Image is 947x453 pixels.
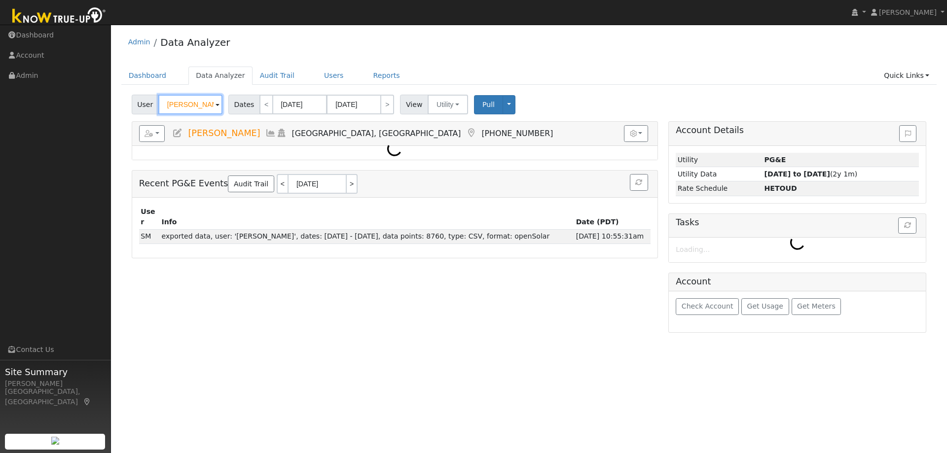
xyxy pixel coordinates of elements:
[428,95,468,114] button: Utility
[747,302,783,310] span: Get Usage
[160,36,230,48] a: Data Analyzer
[5,379,106,389] div: [PERSON_NAME]
[228,175,274,192] a: Audit Trail
[317,67,351,85] a: Users
[876,67,937,85] a: Quick Links
[676,298,739,315] button: Check Account
[253,67,302,85] a: Audit Trail
[899,125,916,142] button: Issue History
[765,156,786,164] strong: ID: 17208964, authorized: 08/21/25
[121,67,174,85] a: Dashboard
[276,128,287,138] a: Login As (last Never)
[474,95,503,114] button: Pull
[132,95,159,114] span: User
[292,129,461,138] span: [GEOGRAPHIC_DATA], [GEOGRAPHIC_DATA]
[380,95,394,114] a: >
[259,95,273,114] a: <
[188,128,260,138] span: [PERSON_NAME]
[400,95,428,114] span: View
[158,95,222,114] input: Select a User
[765,184,797,192] strong: M
[5,365,106,379] span: Site Summary
[139,174,651,194] h5: Recent PG&E Events
[347,174,358,194] a: >
[676,125,919,136] h5: Account Details
[898,217,916,234] button: Refresh
[482,101,495,108] span: Pull
[676,217,919,228] h5: Tasks
[265,128,276,138] a: Multi-Series Graph
[228,95,260,114] span: Dates
[630,174,648,191] button: Refresh
[676,153,763,167] td: Utility
[676,277,711,286] h5: Account
[128,38,150,46] a: Admin
[466,128,476,138] a: Map
[792,298,841,315] button: Get Meters
[83,398,92,406] a: Map
[277,174,288,194] a: <
[7,5,111,28] img: Know True-Up
[366,67,407,85] a: Reports
[172,128,183,138] a: Edit User (35963)
[51,437,59,445] img: retrieve
[481,129,553,138] span: [PHONE_NUMBER]
[765,170,830,178] strong: [DATE] to [DATE]
[682,302,733,310] span: Check Account
[676,181,763,196] td: Rate Schedule
[765,170,858,178] span: (2y 1m)
[741,298,789,315] button: Get Usage
[5,386,106,407] div: [GEOGRAPHIC_DATA], [GEOGRAPHIC_DATA]
[188,67,253,85] a: Data Analyzer
[879,8,937,16] span: [PERSON_NAME]
[676,167,763,181] td: Utility Data
[797,302,836,310] span: Get Meters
